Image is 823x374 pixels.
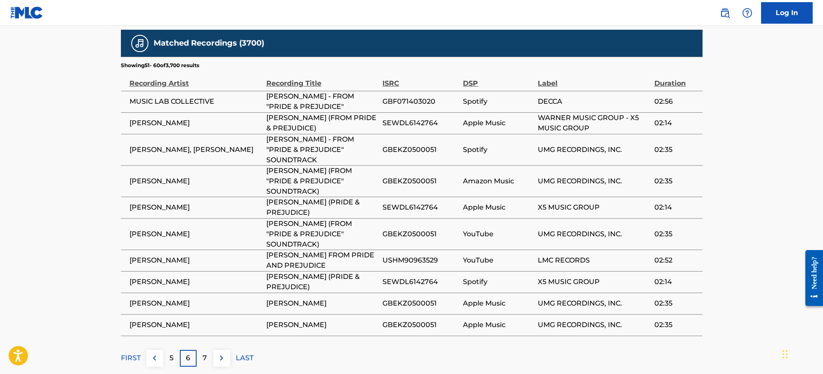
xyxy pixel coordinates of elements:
[121,62,199,69] p: Showing 51 - 60 of 3,700 results
[654,277,698,287] span: 02:14
[129,96,262,107] span: MUSIC LAB COLLECTIVE
[720,8,730,18] img: search
[186,353,190,363] p: 6
[761,2,813,24] a: Log In
[129,176,262,186] span: [PERSON_NAME]
[463,320,533,330] span: Apple Music
[538,176,650,186] span: UMG RECORDINGS, INC.
[716,4,734,22] a: Public Search
[129,69,262,89] div: Recording Artist
[129,118,262,128] span: [PERSON_NAME]
[654,229,698,239] span: 02:35
[382,229,459,239] span: GBEKZ0500051
[129,202,262,213] span: [PERSON_NAME]
[538,277,650,287] span: X5 MUSIC GROUP
[266,219,378,250] span: [PERSON_NAME] (FROM "PRIDE & PREJUDICE" SOUNDTRACK)
[463,298,533,309] span: Apple Music
[129,277,262,287] span: [PERSON_NAME]
[236,353,253,363] p: LAST
[266,320,378,330] span: [PERSON_NAME]
[780,333,823,374] iframe: Chat Widget
[463,202,533,213] span: Apple Music
[129,145,262,155] span: [PERSON_NAME], [PERSON_NAME]
[463,118,533,128] span: Apple Music
[382,118,459,128] span: SEWDL6142764
[654,202,698,213] span: 02:14
[382,96,459,107] span: GBF071403020
[538,69,650,89] div: Label
[266,298,378,309] span: [PERSON_NAME]
[739,4,756,22] div: Help
[538,298,650,309] span: UMG RECORDINGS, INC.
[121,353,141,363] p: FIRST
[463,96,533,107] span: Spotify
[654,69,698,89] div: Duration
[654,176,698,186] span: 02:35
[129,298,262,309] span: [PERSON_NAME]
[463,176,533,186] span: Amazon Music
[10,6,43,19] img: MLC Logo
[170,353,173,363] p: 5
[266,91,378,112] span: [PERSON_NAME] - FROM "PRIDE & PREJUDICE"
[382,202,459,213] span: SEWDL6142764
[463,277,533,287] span: Spotify
[266,69,378,89] div: Recording Title
[654,96,698,107] span: 02:56
[538,113,650,133] span: WARNER MUSIC GROUP - X5 MUSIC GROUP
[266,113,378,133] span: [PERSON_NAME] (FROM PRIDE & PREJUDICE)
[783,341,788,367] div: Drag
[654,320,698,330] span: 02:35
[538,229,650,239] span: UMG RECORDINGS, INC.
[149,353,160,363] img: left
[266,134,378,165] span: [PERSON_NAME] - FROM "PRIDE & PREJUDICE" SOUNDTRACK
[129,320,262,330] span: [PERSON_NAME]
[382,298,459,309] span: GBEKZ0500051
[266,272,378,292] span: [PERSON_NAME] (PRIDE & PREJUDICE)
[799,244,823,313] iframe: Resource Center
[382,176,459,186] span: GBEKZ0500051
[382,69,459,89] div: ISRC
[538,255,650,266] span: LMC RECORDS
[216,353,227,363] img: right
[538,202,650,213] span: X5 MUSIC GROUP
[129,229,262,239] span: [PERSON_NAME]
[382,277,459,287] span: SEWDL6142764
[463,69,533,89] div: DSP
[463,229,533,239] span: YouTube
[654,118,698,128] span: 02:14
[129,255,262,266] span: [PERSON_NAME]
[538,145,650,155] span: UMG RECORDINGS, INC.
[203,353,207,363] p: 7
[266,166,378,197] span: [PERSON_NAME] (FROM "PRIDE & PREJUDICE" SOUNDTRACK)
[382,255,459,266] span: USHM90963529
[654,255,698,266] span: 02:52
[742,8,752,18] img: help
[154,38,264,48] h5: Matched Recordings (3700)
[538,320,650,330] span: UMG RECORDINGS, INC.
[266,197,378,218] span: [PERSON_NAME] (PRIDE & PREJUDICE)
[382,320,459,330] span: GBEKZ0500051
[266,250,378,271] span: [PERSON_NAME] FROM PRIDE AND PREJUDICE
[654,145,698,155] span: 02:35
[463,145,533,155] span: Spotify
[463,255,533,266] span: YouTube
[654,298,698,309] span: 02:35
[135,38,145,49] img: Matched Recordings
[538,96,650,107] span: DECCA
[382,145,459,155] span: GBEKZ0500051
